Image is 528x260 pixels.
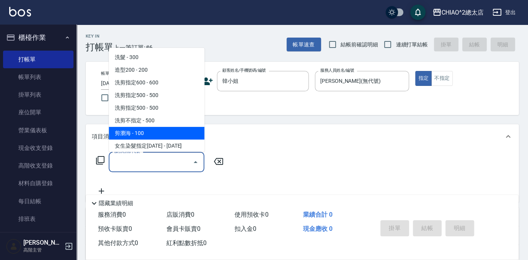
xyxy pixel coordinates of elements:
[235,211,269,218] span: 使用預收卡 0
[3,193,73,210] a: 每日結帳
[23,239,62,247] h5: [PERSON_NAME]
[109,114,204,127] span: 洗剪不指定 - 500
[109,64,204,76] span: 造型200 - 200
[431,71,453,86] button: 不指定
[410,5,425,20] button: save
[86,42,113,53] h3: 打帳單
[166,239,207,247] span: 紅利點數折抵 0
[3,68,73,86] a: 帳單列表
[109,102,204,114] span: 洗剪指定500 - 500
[109,127,204,140] span: 剪瀏海 - 100
[166,211,194,218] span: 店販消費 0
[396,41,428,49] span: 連續打單結帳
[9,7,31,16] img: Logo
[98,239,138,247] span: 其他付款方式 0
[3,51,73,68] a: 打帳單
[3,228,73,245] a: 現場電腦打卡
[99,199,133,207] p: 隱藏業績明細
[235,225,256,232] span: 扣入金 0
[109,89,204,102] span: 洗剪指定500 - 500
[3,86,73,104] a: 掛單列表
[429,5,487,20] button: CHIAO^2總太店
[166,225,200,232] span: 會員卡販賣 0
[23,247,62,253] p: 高階主管
[287,38,321,52] button: 帳單速查
[442,8,484,17] div: CHIAO^2總太店
[3,122,73,139] a: 營業儀表板
[303,211,332,218] span: 業績合計 0
[98,211,126,218] span: 服務消費 0
[222,67,266,73] label: 顧客姓名/手機號碼/編號
[415,71,432,86] button: 指定
[86,34,113,39] h2: Key In
[3,139,73,157] a: 現金收支登錄
[3,174,73,192] a: 材料自購登錄
[3,104,73,121] a: 座位開單
[86,124,519,149] div: 項目消費
[109,140,204,152] span: 女生染髮指定[DATE] - [DATE]
[92,133,115,141] p: 項目消費
[189,156,202,168] button: Close
[320,67,354,73] label: 服務人員姓名/編號
[109,76,204,89] span: 洗剪指定600 - 600
[101,71,117,76] label: 帳單日期
[341,41,378,49] span: 結帳前確認明細
[3,157,73,174] a: 高階收支登錄
[489,5,519,20] button: 登出
[6,239,21,254] img: Person
[109,51,204,64] span: 洗髮 - 300
[3,28,73,48] button: 櫃檯作業
[98,225,132,232] span: 預收卡販賣 0
[3,210,73,228] a: 排班表
[101,77,179,90] input: YYYY/MM/DD hh:mm
[303,225,332,232] span: 現金應收 0
[113,43,153,53] span: 上一筆訂單:#6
